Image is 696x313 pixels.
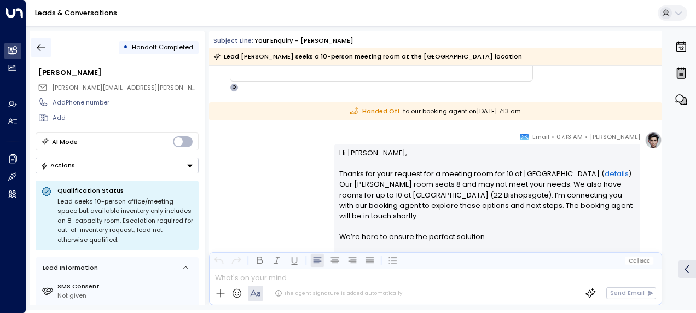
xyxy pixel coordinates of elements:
[605,169,629,179] a: details
[209,102,662,120] div: to our booking agent on [DATE] 7:13 am
[552,131,554,142] span: •
[637,258,639,264] span: |
[629,258,650,264] span: Cc Bcc
[40,161,75,169] div: Actions
[52,83,199,92] span: rachel.mcalpine@generaloceans.com
[339,148,635,253] p: Hi [PERSON_NAME], Thanks for your request for a meeting room for 10 at [GEOGRAPHIC_DATA] ( ). Our...
[590,131,640,142] span: [PERSON_NAME]
[275,289,402,297] div: The agent signature is added automatically
[585,131,588,142] span: •
[230,254,243,267] button: Redo
[645,131,662,149] img: profile-logo.png
[36,158,199,173] button: Actions
[213,36,253,45] span: Subject Line:
[52,83,259,92] span: [PERSON_NAME][EMAIL_ADDRESS][PERSON_NAME][DOMAIN_NAME]
[625,257,653,265] button: Cc|Bcc
[57,282,195,291] label: SMS Consent
[39,263,98,273] div: Lead Information
[132,43,193,51] span: Handoff Completed
[254,36,353,45] div: Your enquiry - [PERSON_NAME]
[53,98,198,107] div: AddPhone number
[57,186,193,195] p: Qualification Status
[556,131,583,142] span: 07:13 AM
[213,51,522,62] div: Lead [PERSON_NAME] seeks a 10-person meeting room at the [GEOGRAPHIC_DATA] location
[212,254,225,267] button: Undo
[38,67,198,78] div: [PERSON_NAME]
[350,107,400,116] span: Handed Off
[36,158,199,173] div: Button group with a nested menu
[57,197,193,245] div: Lead seeks 10-person office/meeting space but available inventory only includes an 8-capacity roo...
[57,291,195,300] div: Not given
[230,83,239,92] div: O
[123,39,128,55] div: •
[35,8,117,18] a: Leads & Conversations
[53,113,198,123] div: Add
[532,131,549,142] span: Email
[52,136,78,147] div: AI Mode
